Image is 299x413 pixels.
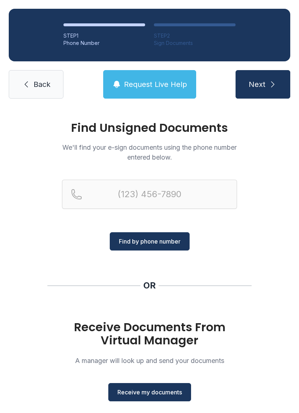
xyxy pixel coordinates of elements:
[143,280,156,291] div: OR
[117,388,182,397] span: Receive my documents
[62,122,237,134] h1: Find Unsigned Documents
[62,142,237,162] p: We'll find your e-sign documents using the phone number entered below.
[62,180,237,209] input: Reservation phone number
[63,39,145,47] div: Phone Number
[119,237,180,246] span: Find by phone number
[154,39,236,47] div: Sign Documents
[124,79,187,89] span: Request Live Help
[62,321,237,347] h1: Receive Documents From Virtual Manager
[154,32,236,39] div: STEP 2
[249,79,265,89] span: Next
[62,356,237,366] p: A manager will look up and send your documents
[34,79,50,89] span: Back
[63,32,145,39] div: STEP 1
